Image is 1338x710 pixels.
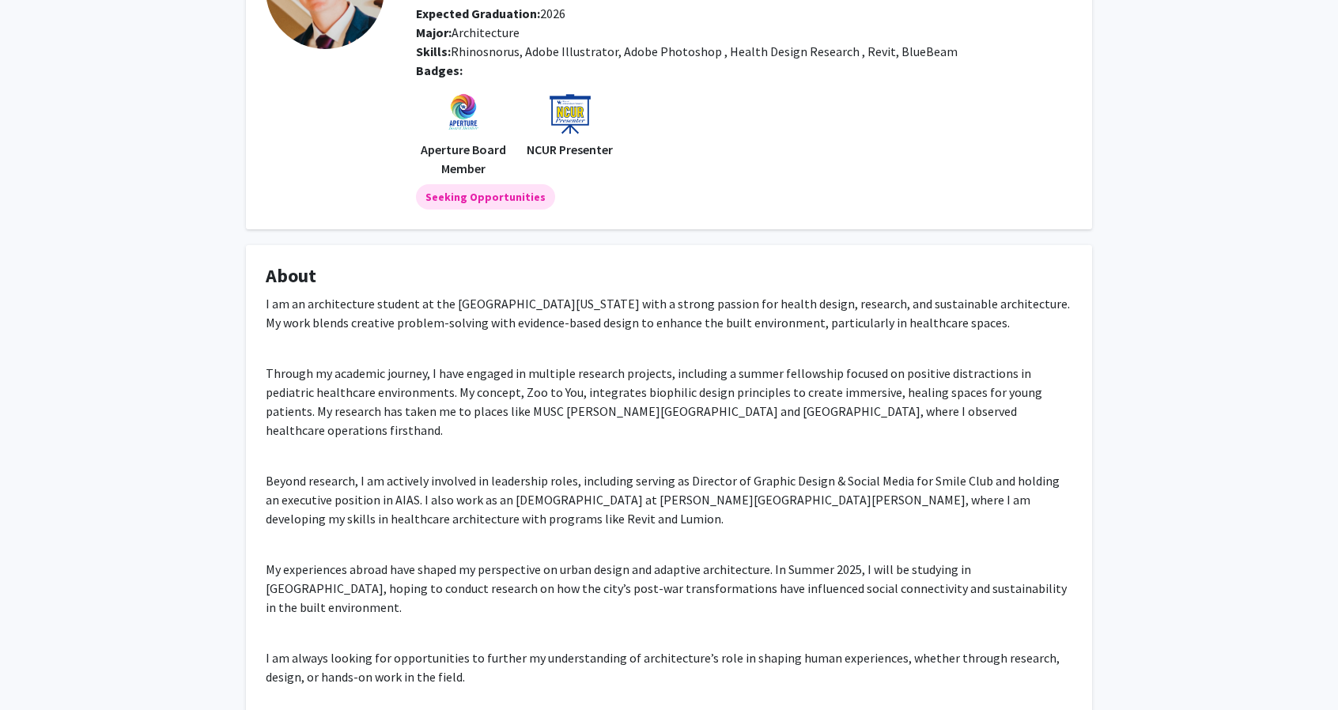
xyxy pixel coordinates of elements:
p: I am always looking for opportunities to further my understanding of architecture’s role in shapi... [266,648,1072,686]
p: My experiences abroad have shaped my perspective on urban design and adaptive architecture. In Su... [266,560,1072,617]
h4: About [266,265,1072,288]
p: NCUR Presenter [527,140,613,159]
p: Aperture Board Member [416,140,511,178]
img: aperture_board_member.png [440,93,487,140]
span: Rhinosnorus, Adobe Illustrator, Adobe Photoshop , Health Design Research , Revit, BlueBeam [451,43,958,59]
b: Expected Graduation: [416,6,540,21]
span: Architecture [452,25,520,40]
span: 2026 [416,6,565,21]
p: I am an architecture student at the [GEOGRAPHIC_DATA][US_STATE] with a strong passion for health ... [266,294,1072,332]
b: Skills: [416,43,451,59]
p: Beyond research, I am actively involved in leadership roles, including serving as Director of Gra... [266,471,1072,528]
iframe: Chat [12,639,67,698]
b: Major: [416,25,452,40]
b: Badges: [416,62,463,78]
img: NCUR_presenter.png [546,93,594,140]
p: Through my academic journey, I have engaged in multiple research projects, including a summer fel... [266,364,1072,440]
mat-chip: Seeking Opportunities [416,184,555,210]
